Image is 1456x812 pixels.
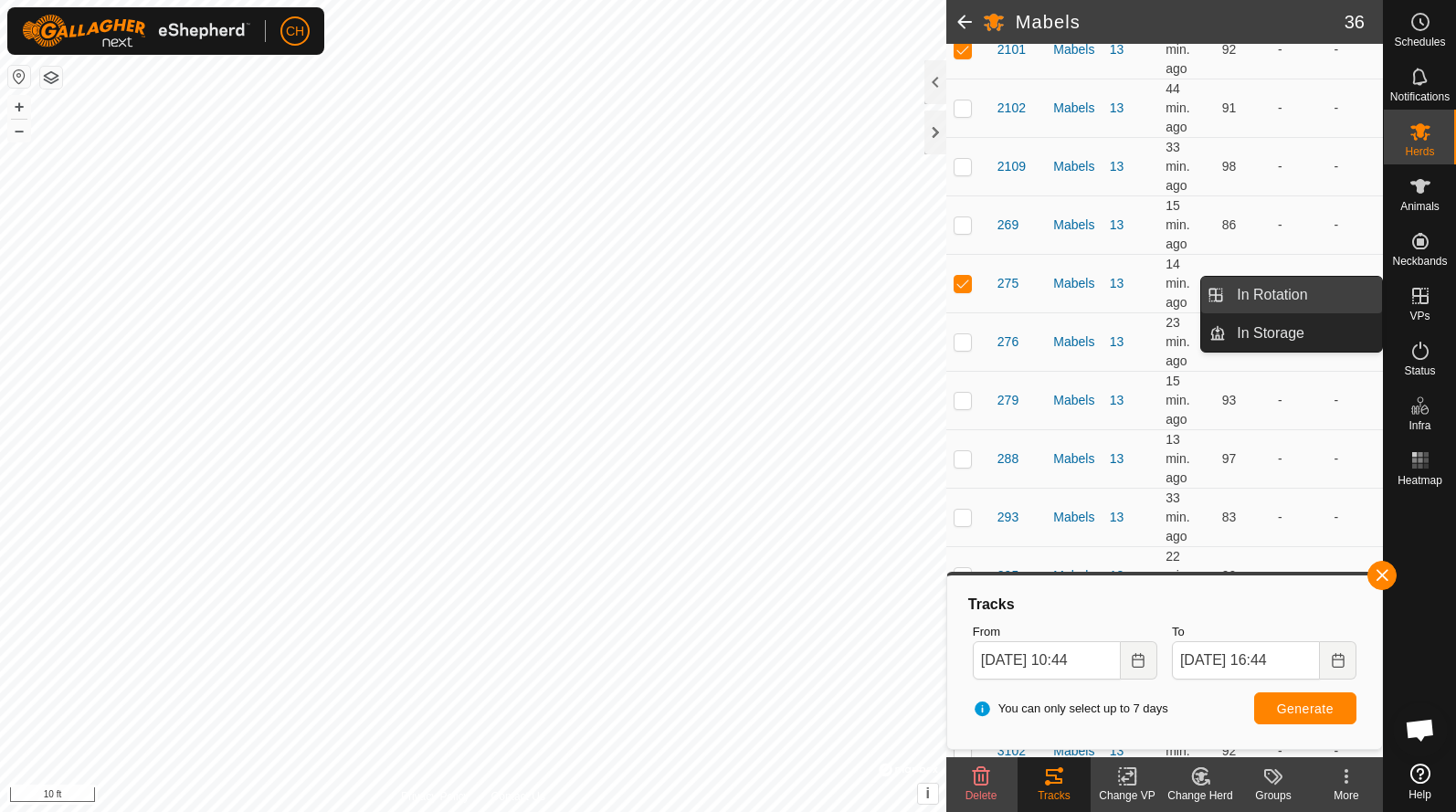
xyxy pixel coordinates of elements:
[1327,429,1383,488] td: -
[1053,40,1094,59] div: Mabels
[1327,20,1383,79] td: -
[1271,488,1326,546] td: -
[1053,449,1094,469] div: Mabels
[997,391,1018,410] span: 279
[1110,510,1124,524] a: 13
[1166,315,1189,368] span: Sep 24, 2025 at 4:21 PM
[1271,79,1326,137] td: -
[997,40,1026,59] span: 2101
[1327,254,1383,312] td: -
[1053,332,1094,352] div: Mabels
[1172,623,1356,641] label: To
[973,623,1157,641] label: From
[491,788,545,805] a: Contact Us
[401,788,470,805] a: Privacy Policy
[1222,451,1237,466] span: 97
[1201,277,1382,313] li: In Rotation
[1226,277,1382,313] a: In Rotation
[1226,315,1382,352] a: In Storage
[1166,432,1189,485] span: Sep 24, 2025 at 4:31 PM
[1110,159,1124,174] a: 13
[1121,641,1157,680] button: Choose Date
[997,274,1018,293] span: 275
[1327,137,1383,195] td: -
[1393,702,1448,757] div: Open chat
[1398,475,1442,486] span: Heatmap
[1277,701,1334,716] span: Generate
[1110,100,1124,115] a: 13
[1222,510,1237,524] span: 83
[1053,742,1094,761] div: Mabels
[1222,100,1237,115] span: 91
[1110,393,1124,407] a: 13
[1166,724,1189,777] span: Sep 24, 2025 at 4:31 PM
[1053,157,1094,176] div: Mabels
[1409,311,1430,322] span: VPs
[1053,391,1094,410] div: Mabels
[1110,451,1124,466] a: 13
[1237,322,1304,344] span: In Storage
[997,449,1018,469] span: 288
[1405,146,1434,157] span: Herds
[1237,787,1310,804] div: Groups
[1327,546,1383,605] td: -
[1166,81,1189,134] span: Sep 24, 2025 at 4:00 PM
[1222,568,1237,583] span: 90
[997,157,1026,176] span: 2109
[1271,371,1326,429] td: -
[1345,8,1365,36] span: 36
[1166,198,1189,251] span: Sep 24, 2025 at 4:29 PM
[1166,23,1189,76] span: Sep 24, 2025 at 4:11 PM
[1110,743,1124,758] a: 13
[1053,216,1094,235] div: Mabels
[1201,315,1382,352] li: In Storage
[1254,692,1356,724] button: Generate
[1327,722,1383,780] td: -
[997,216,1018,235] span: 269
[8,120,30,142] button: –
[1320,641,1356,680] button: Choose Date
[1400,201,1440,212] span: Animals
[1327,79,1383,137] td: -
[40,67,62,89] button: Map Layers
[1271,195,1326,254] td: -
[1091,787,1164,804] div: Change VP
[997,332,1018,352] span: 276
[1053,508,1094,527] div: Mabels
[1110,334,1124,349] a: 13
[1053,99,1094,118] div: Mabels
[926,786,930,801] span: i
[1409,789,1431,800] span: Help
[1166,140,1189,193] span: Sep 24, 2025 at 4:11 PM
[1164,787,1237,804] div: Change Herd
[1271,722,1326,780] td: -
[1404,365,1435,376] span: Status
[1384,756,1456,807] a: Help
[1310,787,1383,804] div: More
[918,784,938,804] button: i
[973,700,1168,718] span: You can only select up to 7 days
[1271,429,1326,488] td: -
[8,96,30,118] button: +
[1394,37,1445,47] span: Schedules
[1327,195,1383,254] td: -
[286,22,304,41] span: CH
[965,789,997,802] span: Delete
[997,566,1018,585] span: 295
[1018,787,1091,804] div: Tracks
[1390,91,1450,102] span: Notifications
[1271,137,1326,195] td: -
[1409,420,1430,431] span: Infra
[1222,393,1237,407] span: 93
[997,742,1026,761] span: 3102
[965,594,1364,616] div: Tracks
[1166,257,1189,310] span: Sep 24, 2025 at 4:31 PM
[1053,274,1094,293] div: Mabels
[1222,159,1237,174] span: 98
[1327,371,1383,429] td: -
[1166,490,1189,543] span: Sep 24, 2025 at 4:11 PM
[997,508,1018,527] span: 293
[1222,42,1237,57] span: 92
[1222,217,1237,232] span: 86
[1166,374,1189,427] span: Sep 24, 2025 at 4:29 PM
